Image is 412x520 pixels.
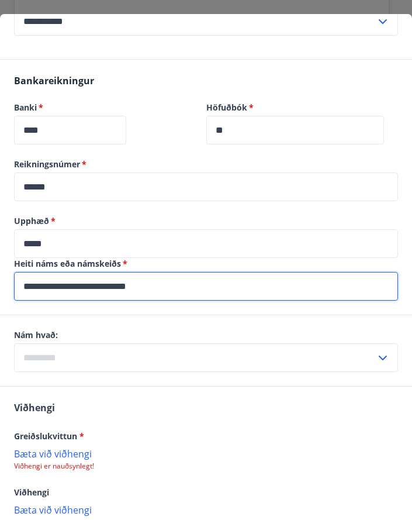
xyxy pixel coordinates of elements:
[14,487,49,498] span: Viðhengi
[14,329,398,341] label: Nám hvað:
[14,229,398,258] div: Upphæð
[14,74,94,87] span: Bankareikningur
[14,447,398,459] p: Bæta við viðhengi
[14,401,55,414] span: Viðhengi
[206,102,385,113] label: Höfuðbók
[14,272,398,301] div: Heiti náms eða námskeiðs
[14,159,398,170] label: Reikningsnúmer
[14,462,398,471] p: Viðhengi er nauðsynlegt!
[14,102,192,113] label: Banki
[14,258,398,270] label: Heiti náms eða námskeiðs
[14,504,398,515] p: Bæta við viðhengi
[14,215,398,227] label: Upphæð
[14,431,84,442] span: Greiðslukvittun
